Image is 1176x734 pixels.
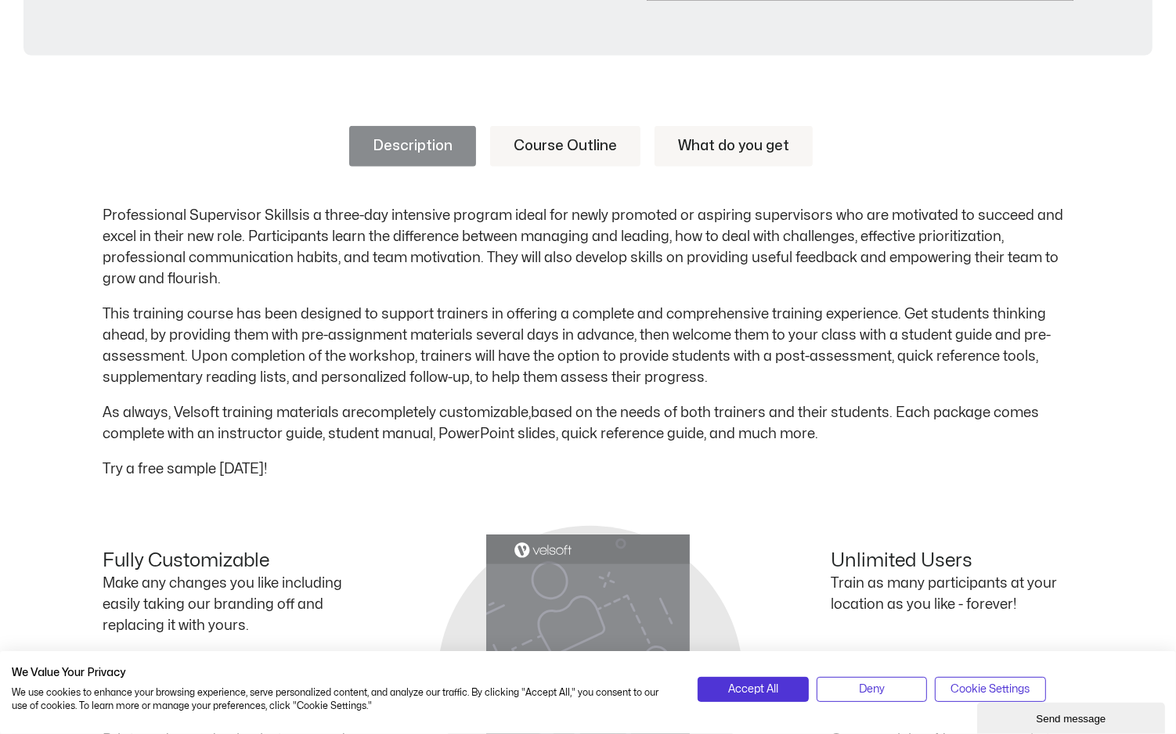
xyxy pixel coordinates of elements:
[103,402,1073,444] p: As always, Velsoft training materials are based on the needs of both trainers and their students....
[103,304,1073,388] p: This training course has been designed to support trainers in offering a complete and comprehensi...
[698,677,808,702] button: Accept all cookies
[103,209,299,222] em: Professional Supervisor Skills
[12,666,674,680] h2: We Value Your Privacy
[655,126,813,167] a: What do you get
[951,681,1030,698] span: Cookie Settings
[859,681,885,698] span: Deny
[103,573,345,636] p: Make any changes you like including easily taking our branding off and replacing it with yours.
[831,550,1073,573] h4: Unlimited Users
[103,550,345,573] h4: Fully Customizable
[349,126,476,167] a: Description
[728,681,778,698] span: Accept All
[364,406,531,419] em: completely customizable,
[831,573,1073,615] p: Train as many participants at your location as you like - forever!
[103,459,1073,480] p: Try a free sample [DATE]!
[12,686,674,713] p: We use cookies to enhance your browsing experience, serve personalized content, and analyze our t...
[977,700,1168,734] iframe: chat widget
[817,677,927,702] button: Deny all cookies
[935,677,1045,702] button: Adjust cookie preferences
[490,126,640,167] a: Course Outline
[103,205,1073,290] p: is a three-day intensive program ideal for newly promoted or aspiring supervisors who are motivat...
